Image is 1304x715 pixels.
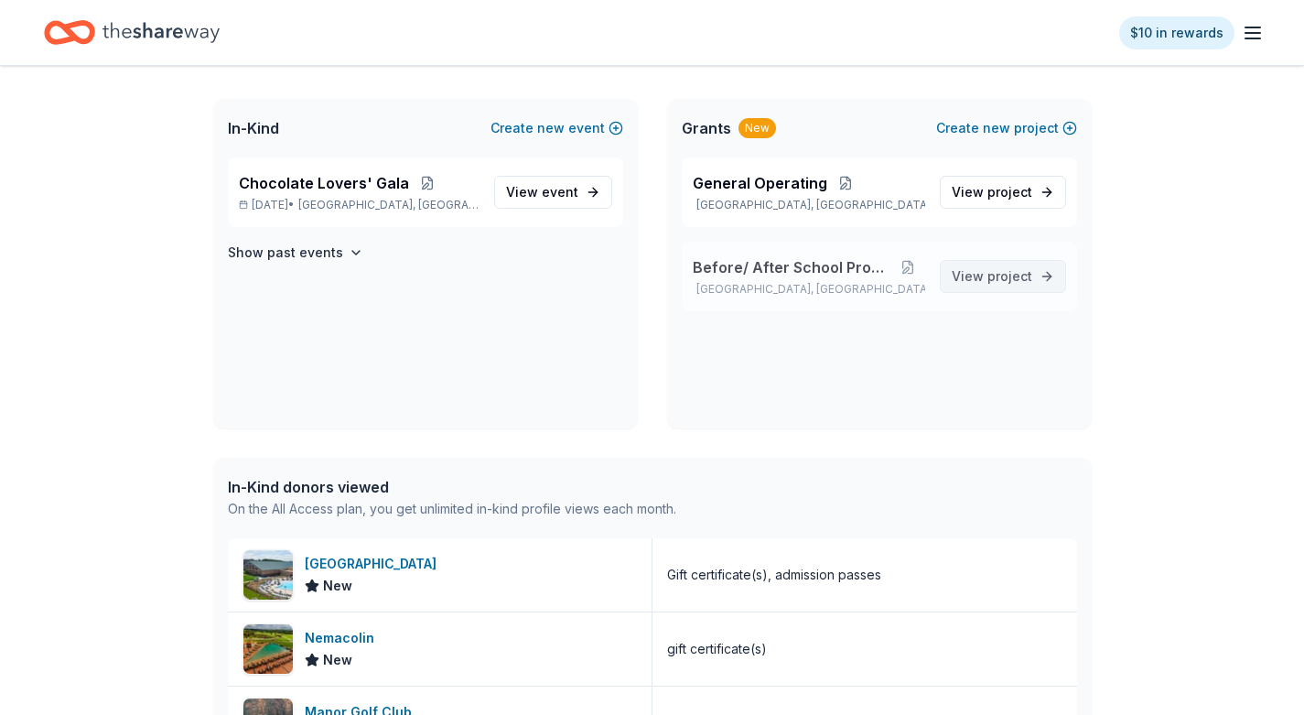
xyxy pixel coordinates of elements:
[537,117,565,139] span: new
[738,118,776,138] div: New
[243,550,293,600] img: Image for Great Wolf Lodge
[323,649,352,671] span: New
[983,117,1010,139] span: new
[936,117,1077,139] button: Createnewproject
[228,498,676,520] div: On the All Access plan, you get unlimited in-kind profile views each month.
[940,176,1066,209] a: View project
[1119,16,1234,49] a: $10 in rewards
[693,198,925,212] p: [GEOGRAPHIC_DATA], [GEOGRAPHIC_DATA]
[682,117,731,139] span: Grants
[952,265,1032,287] span: View
[323,575,352,597] span: New
[987,184,1032,200] span: project
[494,176,612,209] a: View event
[243,624,293,674] img: Image for Nemacolin
[228,117,279,139] span: In-Kind
[987,268,1032,284] span: project
[667,564,881,586] div: Gift certificate(s), admission passes
[228,242,363,264] button: Show past events
[542,184,578,200] span: event
[298,198,479,212] span: [GEOGRAPHIC_DATA], [GEOGRAPHIC_DATA]
[228,476,676,498] div: In-Kind donors viewed
[228,242,343,264] h4: Show past events
[693,282,925,297] p: [GEOGRAPHIC_DATA], [GEOGRAPHIC_DATA]
[305,553,444,575] div: [GEOGRAPHIC_DATA]
[490,117,623,139] button: Createnewevent
[506,181,578,203] span: View
[952,181,1032,203] span: View
[940,260,1066,293] a: View project
[305,627,382,649] div: Nemacolin
[239,172,409,194] span: Chocolate Lovers' Gala
[693,256,891,278] span: Before/ After School Program
[667,638,767,660] div: gift certificate(s)
[239,198,480,212] p: [DATE] •
[44,11,220,54] a: Home
[693,172,827,194] span: General Operating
